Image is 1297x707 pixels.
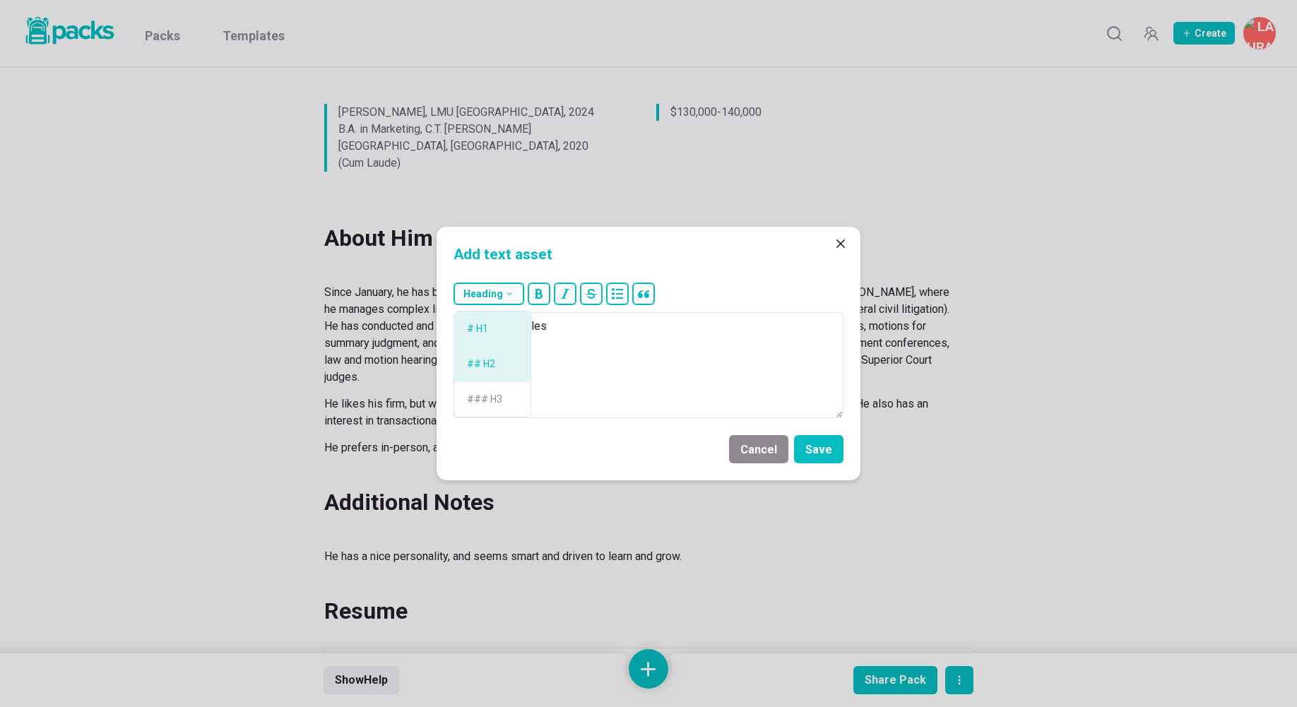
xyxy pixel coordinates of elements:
[454,382,531,417] button: ### H3
[554,283,576,305] button: italic
[454,347,531,382] button: ## H2
[580,283,603,305] button: strikethrough
[528,283,550,305] button: bold
[794,435,843,463] button: Save
[829,232,852,255] button: Close
[454,312,843,418] textarea: Writing Samples
[729,435,788,463] button: Cancel
[454,311,531,347] button: # H1
[632,283,655,305] button: block quote
[606,283,629,305] button: bullet
[454,283,524,305] button: Heading
[437,227,860,277] header: Add text asset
